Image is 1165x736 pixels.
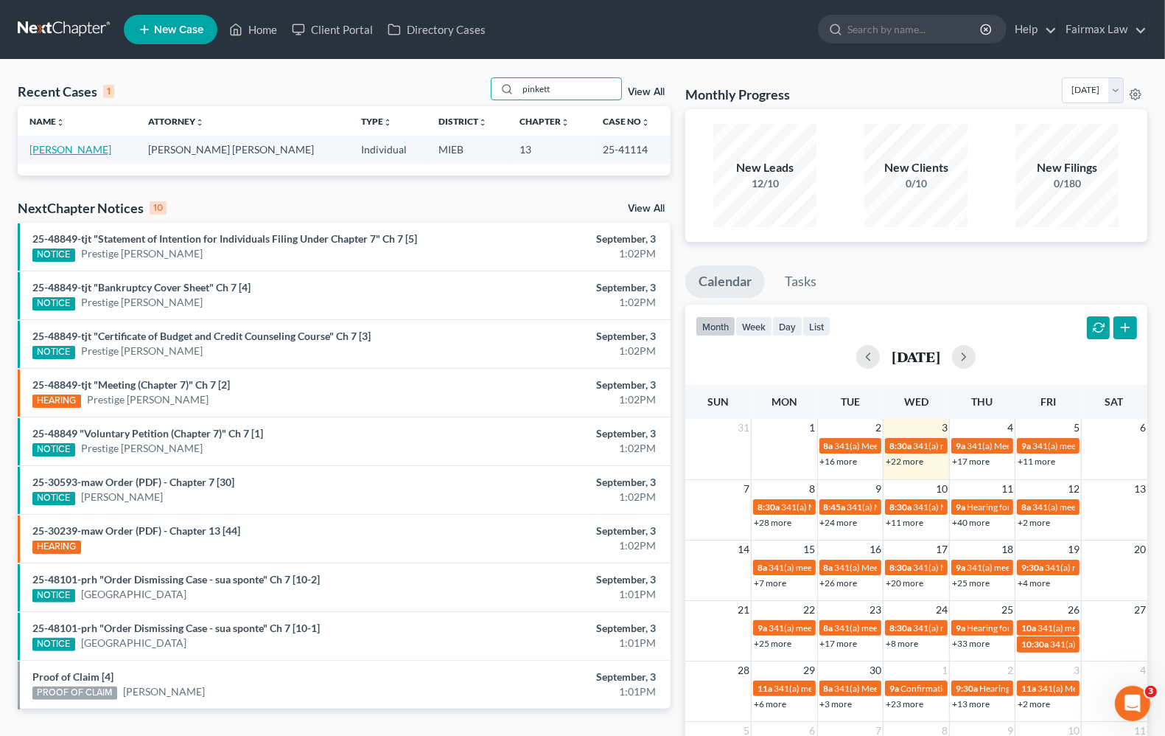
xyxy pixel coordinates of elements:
div: September, 3 [458,280,656,295]
a: Prestige [PERSON_NAME] [81,295,203,310]
a: View All [628,204,665,214]
span: Hearing for [PERSON_NAME] & [PERSON_NAME] [967,501,1160,513]
div: September, 3 [458,524,656,538]
button: day [772,316,802,336]
span: 8:30a [758,501,780,513]
a: [GEOGRAPHIC_DATA] [81,636,186,650]
h2: [DATE] [892,349,940,364]
h3: Monthly Progress [685,86,790,103]
span: 16 [868,541,883,558]
a: +25 more [754,638,791,649]
span: Mon [772,395,797,408]
div: 1:02PM [458,295,656,310]
span: 4 [1006,419,1015,437]
iframe: Intercom live chat [1115,686,1150,721]
span: 9a [956,562,965,573]
span: 27 [1133,601,1147,619]
div: 1:02PM [458,490,656,504]
a: 25-48849-tjt "Meeting (Chapter 7)" Ch 7 [2] [32,378,230,391]
a: [PERSON_NAME] [123,684,205,699]
a: 25-48849 "Voluntary Petition (Chapter 7)" Ch 7 [1] [32,427,263,440]
a: +11 more [1018,456,1055,467]
a: +16 more [820,456,858,467]
span: 341(a) meeting for [PERSON_NAME] [913,440,1055,451]
span: 8 [808,480,817,498]
span: 9a [956,501,965,513]
div: 12/10 [713,176,816,191]
span: 341(a) Meeting for [PERSON_NAME] [781,501,924,513]
a: +33 more [952,638,990,649]
div: NOTICE [32,297,75,310]
input: Search by name... [847,15,982,43]
a: Nameunfold_more [29,116,65,127]
a: +3 more [820,698,853,709]
span: Thu [972,395,993,408]
a: +8 more [886,638,918,649]
span: Confirmation hearing for [DEMOGRAPHIC_DATA][PERSON_NAME] [900,683,1165,694]
span: Hearing for [PERSON_NAME] [967,622,1082,633]
span: 10:30a [1021,639,1049,650]
a: Attorneyunfold_more [148,116,204,127]
a: +17 more [820,638,858,649]
span: New Case [154,24,203,35]
span: 341(a) meeting for [PERSON_NAME] [774,683,916,694]
span: 341(a) Meeting for [PERSON_NAME] and [PERSON_NAME] [913,562,1143,573]
span: 8a [824,440,833,451]
span: 13 [1133,480,1147,498]
td: [PERSON_NAME] [PERSON_NAME] [136,136,349,163]
div: NOTICE [32,638,75,651]
div: HEARING [32,395,81,408]
a: 25-30239-maw Order (PDF) - Chapter 13 [44] [32,524,240,537]
span: 4 [1138,662,1147,679]
a: +23 more [886,698,923,709]
div: 1:01PM [458,587,656,602]
a: +13 more [952,698,990,709]
span: 11 [1000,480,1015,498]
a: +2 more [1018,698,1050,709]
span: 14 [736,541,751,558]
span: 3 [1145,686,1157,698]
span: 24 [934,601,949,619]
span: 1 [940,662,949,679]
a: 25-48849-tjt "Bankruptcy Cover Sheet" Ch 7 [4] [32,281,251,294]
a: 25-48101-prh "Order Dismissing Case - sua sponte" Ch 7 [10-2] [32,573,320,586]
span: 341(a) Meeting for [PERSON_NAME] [835,440,978,451]
span: Hearing for [PERSON_NAME] [979,683,1094,694]
div: NOTICE [32,249,75,262]
span: 6 [1138,419,1147,437]
div: 10 [150,201,167,215]
a: Prestige [PERSON_NAME] [81,441,203,456]
span: 21 [736,601,751,619]
td: MIEB [427,136,508,163]
div: New Leads [713,159,816,176]
div: 1:02PM [458,538,656,553]
div: September, 3 [458,670,656,684]
div: NOTICE [32,589,75,603]
i: unfold_more [478,118,487,127]
button: month [696,316,735,336]
span: 2 [1006,662,1015,679]
span: 3 [1072,662,1081,679]
div: 1 [103,85,114,98]
span: 341(a) meeting for [PERSON_NAME] [835,622,977,633]
i: unfold_more [56,118,65,127]
span: 9a [758,622,767,633]
button: week [735,316,772,336]
span: 19 [1066,541,1081,558]
a: Fairmax Law [1058,16,1147,43]
span: 18 [1000,541,1015,558]
a: +4 more [1018,577,1050,589]
div: 0/10 [864,176,968,191]
a: Case Nounfold_more [603,116,650,127]
span: 5 [1072,419,1081,437]
div: NextChapter Notices [18,199,167,217]
a: +22 more [886,456,923,467]
span: 9 [874,480,883,498]
span: 341(a) meeting for [PERSON_NAME] [967,562,1109,573]
span: 1 [808,419,817,437]
a: 25-48849-tjt "Statement of Intention for Individuals Filing Under Chapter 7" Ch 7 [5] [32,232,417,245]
span: 341(a) Meeting for [PERSON_NAME] [847,501,990,513]
a: Prestige [PERSON_NAME] [81,246,203,261]
a: +26 more [820,577,858,589]
div: Recent Cases [18,83,114,100]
